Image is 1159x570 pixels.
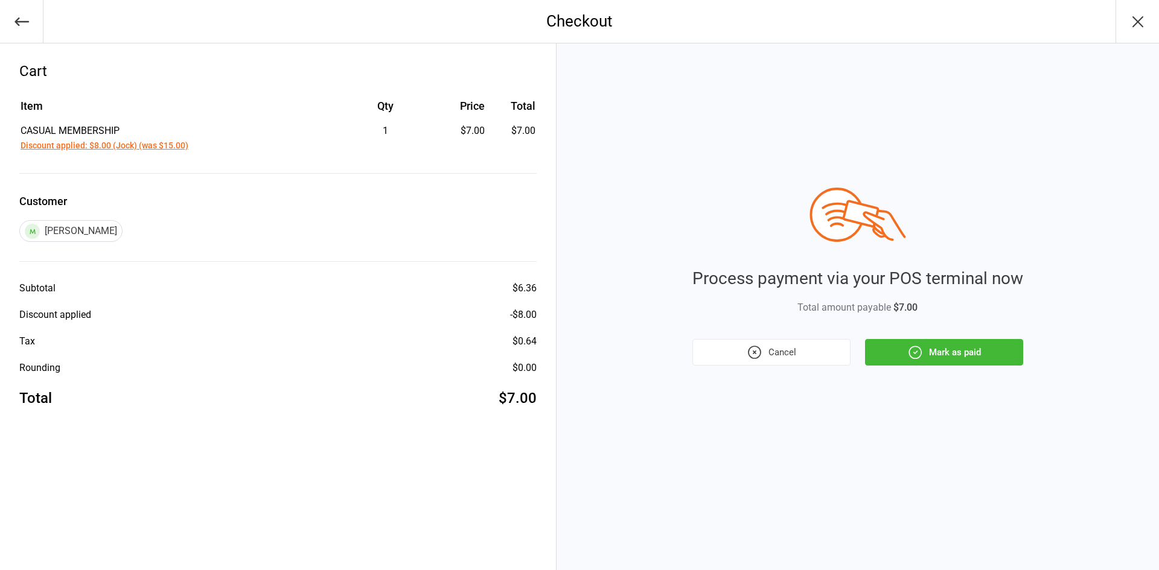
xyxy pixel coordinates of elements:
[692,300,1023,315] div: Total amount payable
[19,60,537,82] div: Cart
[510,308,537,322] div: - $8.00
[893,302,918,313] span: $7.00
[336,124,435,138] div: 1
[490,98,535,122] th: Total
[19,220,123,242] div: [PERSON_NAME]
[512,281,537,296] div: $6.36
[19,308,91,322] div: Discount applied
[865,339,1023,366] button: Mark as paid
[512,361,537,375] div: $0.00
[19,387,52,409] div: Total
[19,193,537,209] label: Customer
[692,266,1023,291] div: Process payment via your POS terminal now
[436,124,485,138] div: $7.00
[499,387,537,409] div: $7.00
[21,125,120,136] span: CASUAL MEMBERSHIP
[19,361,60,375] div: Rounding
[512,334,537,349] div: $0.64
[692,339,851,366] button: Cancel
[21,139,188,152] button: Discount applied: $8.00 (Jock) (was $15.00)
[490,124,535,153] td: $7.00
[19,334,35,349] div: Tax
[21,98,334,122] th: Item
[336,98,435,122] th: Qty
[436,98,485,114] div: Price
[19,281,56,296] div: Subtotal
